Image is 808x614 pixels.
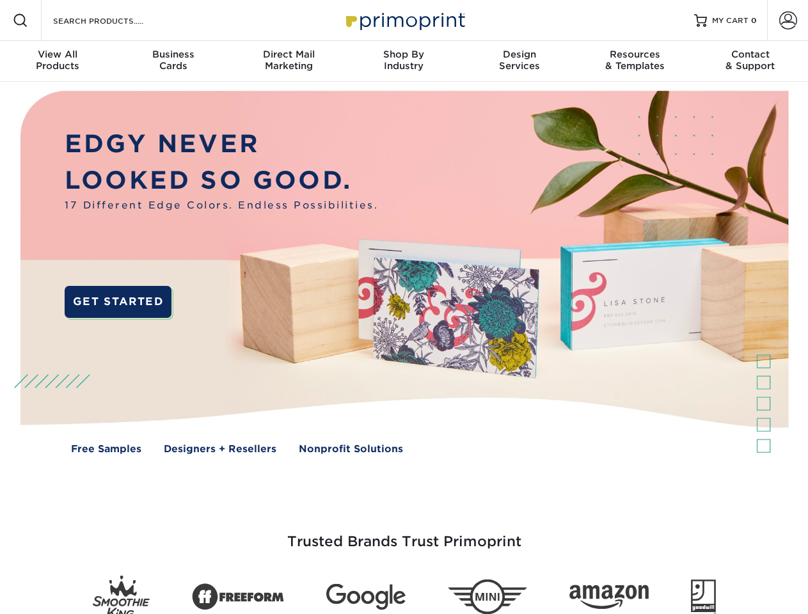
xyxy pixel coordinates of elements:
input: SEARCH PRODUCTS..... [52,13,177,28]
img: Amazon [569,585,649,610]
div: Marketing [231,49,346,72]
a: Designers + Resellers [164,442,276,457]
a: Contact& Support [693,41,808,82]
span: 17 Different Edge Colors. Endless Possibilities. [65,198,378,213]
a: Resources& Templates [577,41,692,82]
span: Shop By [346,49,461,60]
span: Direct Mail [231,49,346,60]
a: Free Samples [71,442,141,457]
div: Industry [346,49,461,72]
a: BusinessCards [115,41,230,82]
h3: Trusted Brands Trust Primoprint [30,503,779,565]
div: Services [462,49,577,72]
div: & Support [693,49,808,72]
p: EDGY NEVER [65,126,378,162]
span: Contact [693,49,808,60]
iframe: Google Customer Reviews [3,575,109,610]
span: Design [462,49,577,60]
span: Resources [577,49,692,60]
div: & Templates [577,49,692,72]
img: Google [326,584,406,610]
img: Primoprint [340,6,468,34]
span: 0 [751,16,757,25]
div: Cards [115,49,230,72]
span: MY CART [712,15,749,26]
a: DesignServices [462,41,577,82]
a: Direct MailMarketing [231,41,346,82]
a: Nonprofit Solutions [299,442,403,457]
a: Shop ByIndustry [346,41,461,82]
a: GET STARTED [65,286,171,318]
p: LOOKED SO GOOD. [65,162,378,199]
span: Business [115,49,230,60]
img: Goodwill [691,579,716,614]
